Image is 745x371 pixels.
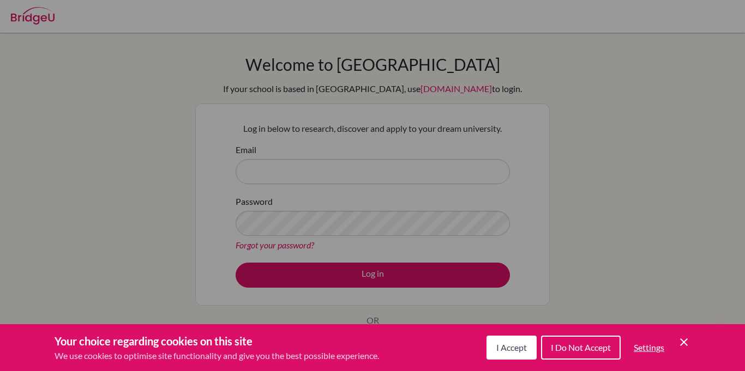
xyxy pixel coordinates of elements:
[551,342,611,352] span: I Do Not Accept
[55,349,379,362] p: We use cookies to optimise site functionality and give you the best possible experience.
[541,336,621,360] button: I Do Not Accept
[496,342,527,352] span: I Accept
[625,337,673,358] button: Settings
[486,336,537,360] button: I Accept
[634,342,664,352] span: Settings
[55,333,379,349] h3: Your choice regarding cookies on this site
[677,336,690,349] button: Save and close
